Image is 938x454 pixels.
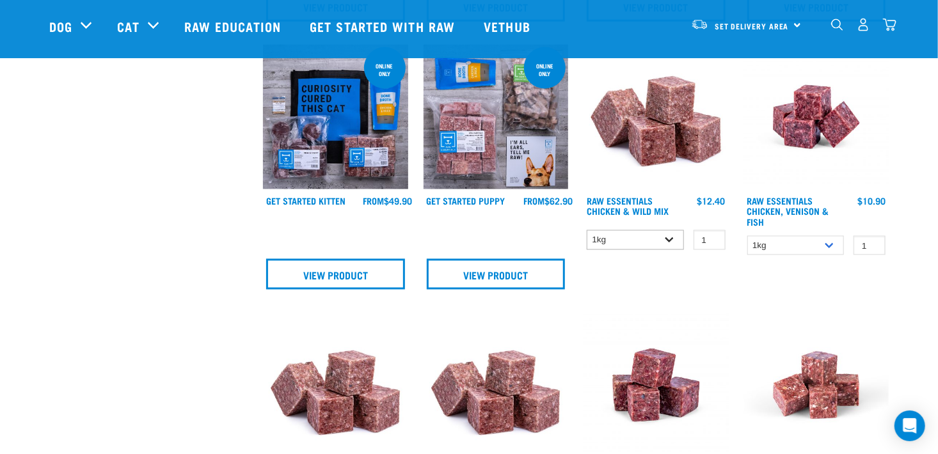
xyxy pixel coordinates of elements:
[266,198,346,203] a: Get Started Kitten
[715,24,789,28] span: Set Delivery Area
[694,230,726,250] input: 1
[364,56,406,83] div: online only
[831,19,843,31] img: home-icon-1@2x.png
[747,198,829,223] a: Raw Essentials Chicken, Venison & Fish
[584,45,729,190] img: Pile Of Cubed Chicken Wild Meat Mix
[744,45,889,190] img: Chicken Venison mix 1655
[587,198,669,213] a: Raw Essentials Chicken & Wild Mix
[427,259,566,290] a: View Product
[854,236,886,256] input: 1
[297,1,471,52] a: Get started with Raw
[697,196,726,206] div: $12.40
[171,1,297,52] a: Raw Education
[471,1,546,52] a: Vethub
[263,45,408,190] img: NSP Kitten Update
[363,196,413,206] div: $49.90
[266,259,405,290] a: View Product
[883,18,896,31] img: home-icon@2x.png
[427,198,505,203] a: Get Started Puppy
[691,19,708,30] img: van-moving.png
[524,56,566,83] div: online only
[363,198,385,203] span: FROM
[49,17,72,36] a: Dog
[894,411,925,441] div: Open Intercom Messenger
[857,18,870,31] img: user.png
[424,45,569,190] img: NPS Puppy Update
[523,196,573,206] div: $62.90
[523,198,545,203] span: FROM
[857,196,886,206] div: $10.90
[117,17,139,36] a: Cat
